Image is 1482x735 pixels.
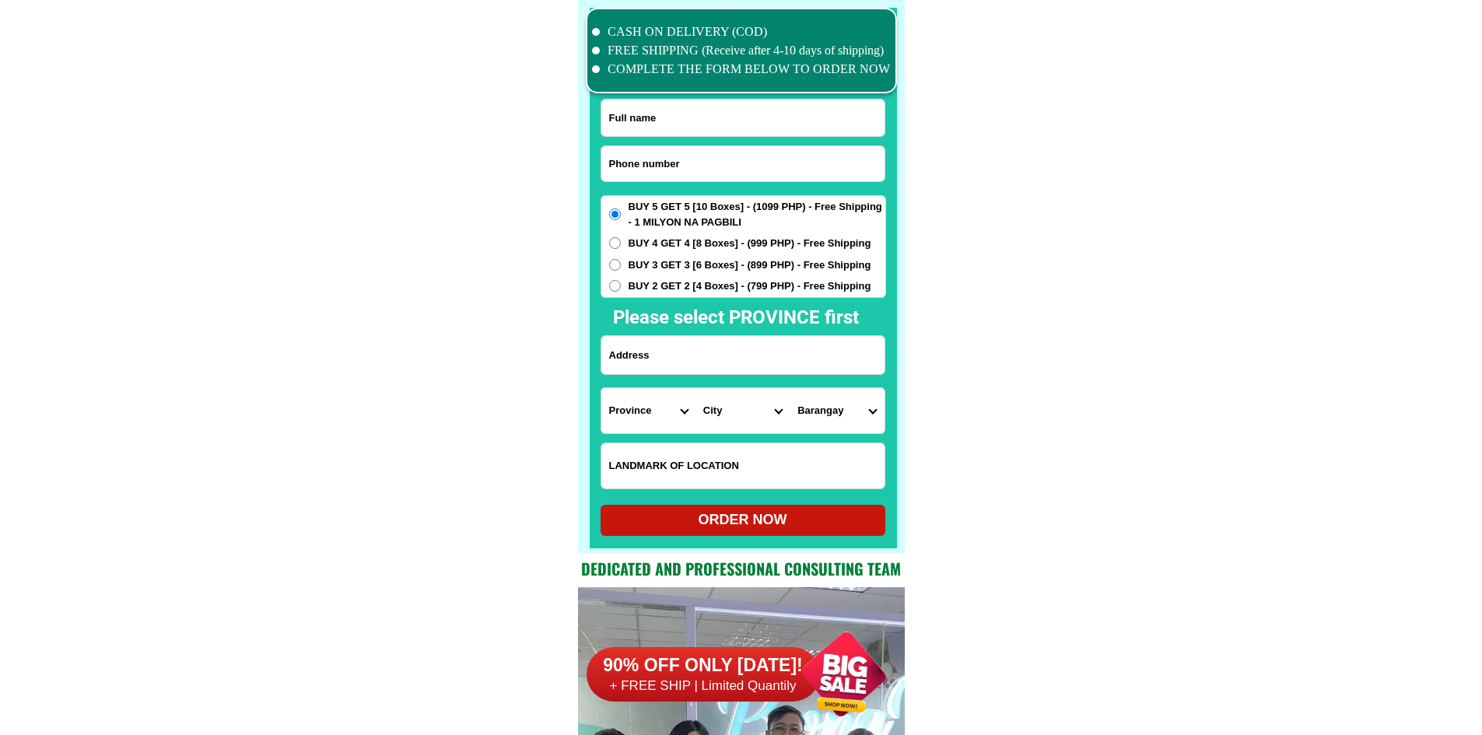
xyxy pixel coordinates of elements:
select: Select district [695,388,790,433]
h6: + FREE SHIP | Limited Quantily [587,677,820,695]
span: BUY 5 GET 5 [10 Boxes] - (1099 PHP) - Free Shipping - 1 MILYON NA PAGBILI [629,199,885,229]
input: Input LANDMARKOFLOCATION [601,443,885,488]
span: BUY 2 GET 2 [4 Boxes] - (799 PHP) - Free Shipping [629,278,871,294]
input: Input address [601,336,885,374]
li: CASH ON DELIVERY (COD) [592,23,891,41]
span: BUY 4 GET 4 [8 Boxes] - (999 PHP) - Free Shipping [629,236,871,251]
input: BUY 3 GET 3 [6 Boxes] - (899 PHP) - Free Shipping [609,259,621,271]
h2: Please select PROVINCE first [613,303,1027,331]
h6: 90% OFF ONLY [DATE]! [587,654,820,677]
input: BUY 2 GET 2 [4 Boxes] - (799 PHP) - Free Shipping [609,280,621,292]
select: Select province [601,388,695,433]
div: ORDER NOW [601,509,885,530]
span: BUY 3 GET 3 [6 Boxes] - (899 PHP) - Free Shipping [629,257,871,273]
input: BUY 5 GET 5 [10 Boxes] - (1099 PHP) - Free Shipping - 1 MILYON NA PAGBILI [609,208,621,220]
li: FREE SHIPPING (Receive after 4-10 days of shipping) [592,41,891,60]
h2: Dedicated and professional consulting team [578,557,905,580]
li: COMPLETE THE FORM BELOW TO ORDER NOW [592,60,891,79]
input: Input full_name [601,100,885,136]
select: Select commune [790,388,884,433]
input: BUY 4 GET 4 [8 Boxes] - (999 PHP) - Free Shipping [609,237,621,249]
input: Input phone_number [601,146,885,181]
